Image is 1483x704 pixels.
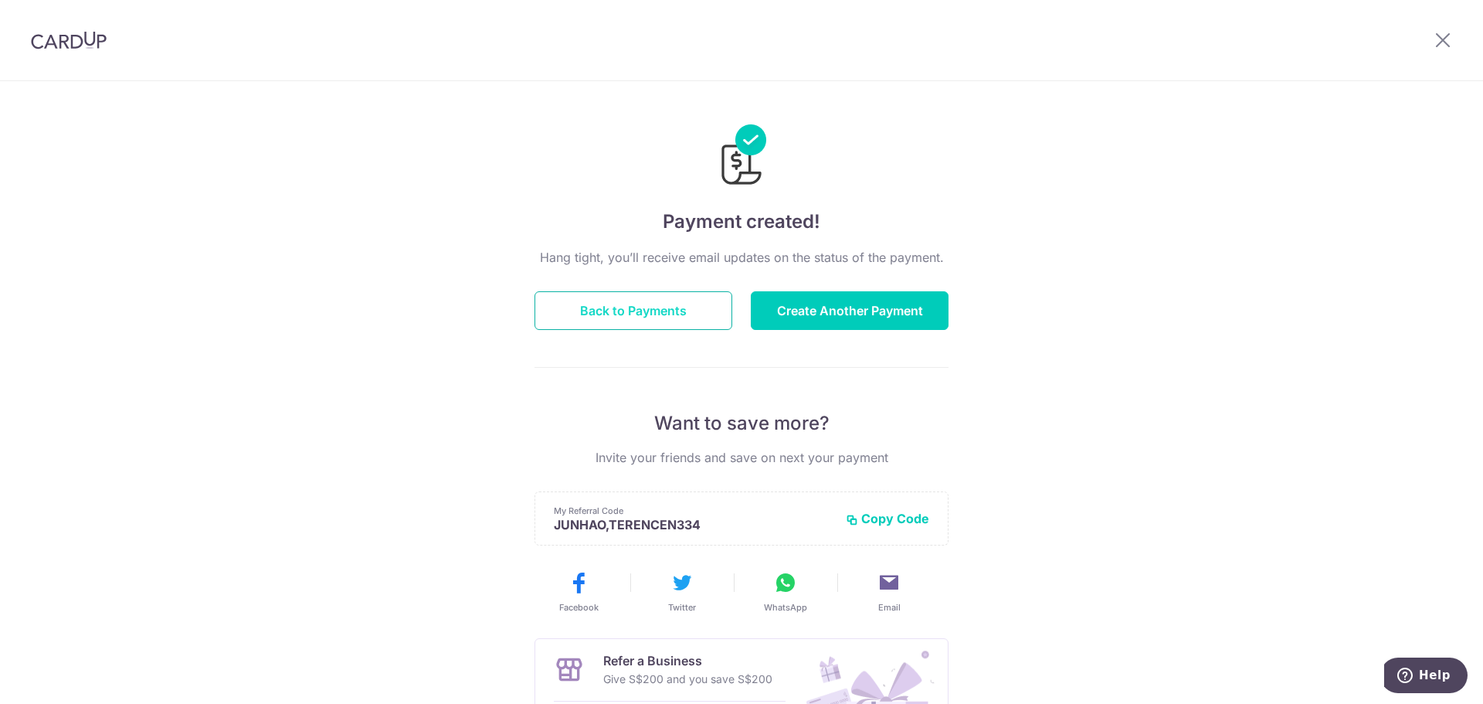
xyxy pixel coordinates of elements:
[31,31,107,49] img: CardUp
[668,601,696,614] span: Twitter
[878,601,901,614] span: Email
[534,208,949,236] h4: Payment created!
[554,505,833,517] p: My Referral Code
[554,517,833,532] p: JUNHAO,TERENCEN334
[843,570,935,614] button: Email
[764,601,807,614] span: WhatsApp
[534,291,732,330] button: Back to Payments
[1384,658,1468,696] iframe: Opens a widget where you can find more information
[559,601,599,614] span: Facebook
[636,570,728,614] button: Twitter
[717,124,766,189] img: Payments
[740,570,831,614] button: WhatsApp
[751,291,949,330] button: Create Another Payment
[603,651,772,670] p: Refer a Business
[534,248,949,267] p: Hang tight, you’ll receive email updates on the status of the payment.
[533,570,624,614] button: Facebook
[603,670,772,689] p: Give S$200 and you save S$200
[534,448,949,467] p: Invite your friends and save on next your payment
[846,511,929,526] button: Copy Code
[534,411,949,436] p: Want to save more?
